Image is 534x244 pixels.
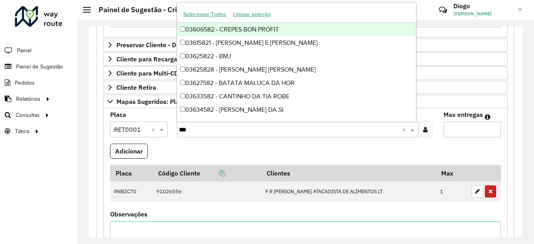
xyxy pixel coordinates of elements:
[153,165,261,181] th: Código Cliente
[261,165,436,181] th: Clientes
[177,90,416,103] div: 03633582 - CANTINHO DA TIA ROBE
[17,46,31,55] span: Painel
[91,6,211,14] h2: Painel de Sugestão - Criar registro
[177,76,416,90] div: 03627582 - BATATA MALUCA DA HOR
[485,114,490,120] em: Máximo de clientes que serão colocados na mesma rota com os clientes informados
[110,144,148,159] button: Adicionar
[453,10,512,17] span: [PERSON_NAME]
[103,52,508,66] a: Cliente para Recarga
[110,110,126,119] label: Placa
[230,8,274,20] button: Limpar seleção
[103,38,508,52] a: Preservar Cliente - Devem ficar no buffer, não roteirizar
[177,103,416,116] div: 03634582 - [PERSON_NAME] DA SI
[444,110,483,119] label: Max entregas
[116,98,209,105] span: Mapas Sugeridos: Placa-Cliente
[261,181,436,202] td: F R [PERSON_NAME] ATACADISTA DE ALIMENTOS LT
[116,84,156,91] span: Cliente Retira
[16,95,41,103] span: Relatórios
[15,79,35,87] span: Pedidos
[116,70,227,76] span: Cliente para Multi-CDD/Internalização
[16,111,40,119] span: Consultas
[103,81,508,94] a: Cliente Retira
[16,63,63,71] span: Painel de Sugestão
[177,23,416,36] div: 03606582 - CREPES BON PROFIT
[177,2,417,122] ng-dropdown-panel: Options list
[15,127,29,135] span: Tático
[180,8,230,20] button: Selecionar Todos
[177,36,416,50] div: 03615821 - [PERSON_NAME] E [PERSON_NAME]
[177,63,416,76] div: 03625828 - [PERSON_NAME] [PERSON_NAME]
[402,125,409,134] span: Clear all
[151,125,158,134] span: Clear all
[435,2,451,18] a: Contato Rápido
[110,165,153,181] th: Placa
[436,165,468,181] th: Max
[177,116,416,130] div: 03635582 - TERRACO DAS MASSAS
[153,181,261,202] td: 91026556
[116,56,177,62] span: Cliente para Recarga
[110,209,147,219] label: Observações
[103,95,508,108] a: Mapas Sugeridos: Placa-Cliente
[103,67,508,80] a: Cliente para Multi-CDD/Internalização
[436,181,468,202] td: 1
[200,169,225,177] a: Copiar
[110,181,153,202] td: RNB2C70
[116,42,276,48] span: Preservar Cliente - Devem ficar no buffer, não roteirizar
[453,2,512,10] h3: Diogo
[177,50,416,63] div: 03625822 - BMJ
